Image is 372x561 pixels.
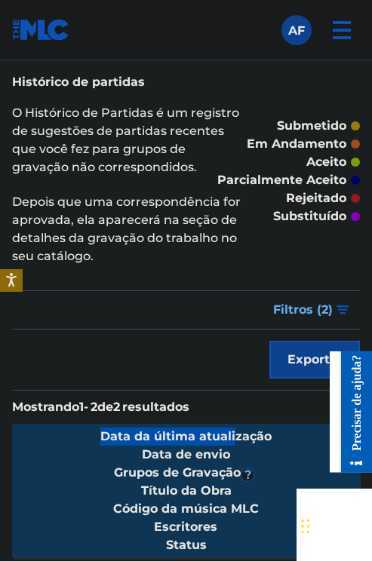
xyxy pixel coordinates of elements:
[122,400,189,414] font: resultados
[269,341,360,379] button: Exportar
[12,195,241,263] font: Depois que uma correspondência for aprovada, ela aparecerá na seção de detalhes da gravação do tr...
[20,3,33,99] font: Precisar de ajuda?
[297,489,372,561] iframe: Widget de bate-papo
[141,483,232,498] font: Título da Obra
[287,352,343,366] font: Exportar
[113,501,259,516] font: Código da música MLC
[330,351,372,473] iframe: Centro de Recursos
[247,136,346,151] font: em andamento
[217,173,346,187] font: parcialmente aceito
[142,447,230,461] font: Data de envio
[100,429,272,443] font: Data da última atualização
[277,118,346,133] font: submetido
[244,467,251,482] font: ?
[337,305,349,314] img: filtro
[273,302,321,317] font: Filtros (
[12,400,79,414] font: Mostrando
[273,209,346,223] font: substituído
[12,75,145,89] font: Histórico de partidas
[306,155,346,169] font: aceito
[12,106,239,174] font: O Histórico de Partidas é um registro de sugestões de partidas recentes que você fez para grupos ...
[286,191,346,205] font: rejeitado
[281,15,312,45] div: Menu do usuário
[328,302,333,317] font: )
[91,400,97,414] font: 2
[84,400,88,414] font: -
[301,504,310,549] div: Arrastar
[113,400,120,414] font: 2
[321,302,328,317] font: 2
[12,19,70,41] img: Logotipo da MLC
[97,400,113,414] font: de
[154,520,217,534] font: Escritores
[264,291,360,329] button: Filtros (2)
[324,12,360,48] img: menu
[166,538,207,552] font: Status
[114,465,241,480] font: Grupos de Gravação
[79,400,84,414] font: 1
